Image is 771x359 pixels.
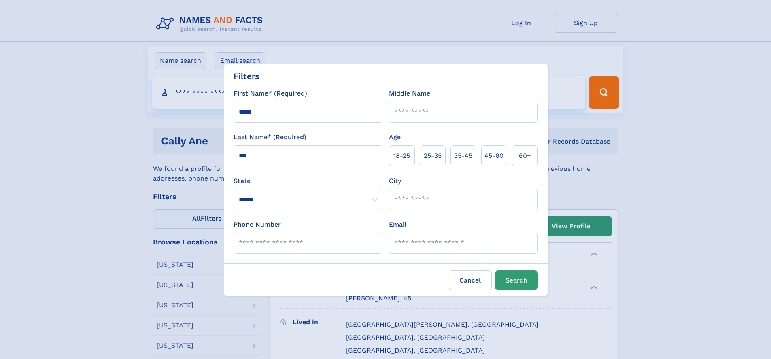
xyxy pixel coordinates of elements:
label: Age [389,132,401,142]
label: City [389,176,401,186]
label: Middle Name [389,89,430,98]
span: 35‑45 [454,151,472,161]
span: 18‑25 [393,151,410,161]
label: State [234,176,382,186]
label: Email [389,220,406,229]
span: 45‑60 [484,151,503,161]
span: 60+ [519,151,531,161]
button: Search [495,270,538,290]
label: Phone Number [234,220,281,229]
div: Filters [234,70,259,82]
span: 25‑35 [424,151,442,161]
label: First Name* (Required) [234,89,307,98]
label: Cancel [449,270,492,290]
label: Last Name* (Required) [234,132,306,142]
